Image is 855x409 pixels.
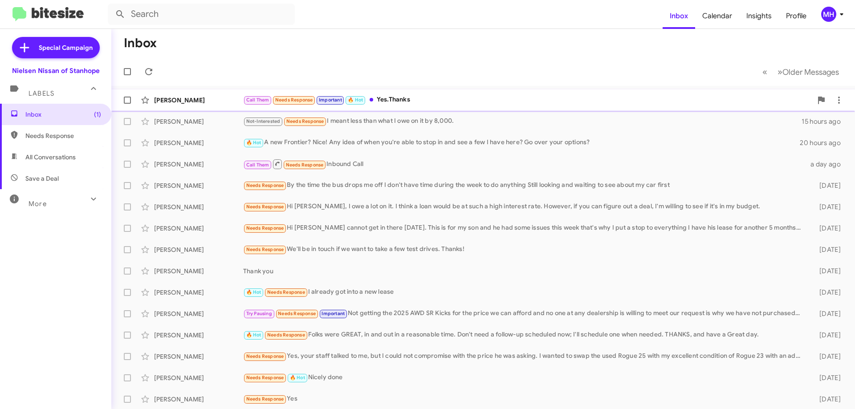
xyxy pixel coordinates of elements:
span: Needs Response [246,375,284,381]
span: Not-Interested [246,118,281,124]
span: 🔥 Hot [246,332,261,338]
div: [PERSON_NAME] [154,117,243,126]
button: Previous [757,63,773,81]
span: Needs Response [246,396,284,402]
div: [PERSON_NAME] [154,267,243,275]
a: Calendar [695,3,739,29]
span: Needs Response [25,131,101,140]
div: a day ago [805,160,848,169]
span: Needs Response [246,353,284,359]
span: (1) [94,110,101,119]
div: [PERSON_NAME] [154,288,243,297]
div: [DATE] [805,352,848,361]
div: Inbound Call [243,158,805,170]
div: [PERSON_NAME] [154,331,243,340]
span: Needs Response [267,332,305,338]
div: [PERSON_NAME] [154,245,243,254]
div: [PERSON_NAME] [154,395,243,404]
span: 🔥 Hot [246,140,261,146]
div: I meant less than what I owe on it by 8,000. [243,116,802,126]
div: Nielsen Nissan of Stanhope [12,66,100,75]
nav: Page navigation example [757,63,844,81]
div: Hi [PERSON_NAME] cannot get in there [DATE]. This is for my son and he had some issues this week ... [243,223,805,233]
span: 🔥 Hot [246,289,261,295]
div: [DATE] [805,288,848,297]
div: [PERSON_NAME] [154,352,243,361]
div: Hi [PERSON_NAME], I owe a lot on it. I think a loan would be at such a high interest rate. Howeve... [243,202,805,212]
div: [PERSON_NAME] [154,138,243,147]
button: MH [814,7,845,22]
div: [DATE] [805,373,848,382]
span: Needs Response [246,204,284,210]
div: [DATE] [805,331,848,340]
div: Nicely done [243,373,805,383]
div: MH [821,7,836,22]
span: 🔥 Hot [348,97,363,103]
span: Needs Response [246,225,284,231]
div: [DATE] [805,395,848,404]
h1: Inbox [124,36,157,50]
span: More [28,200,47,208]
span: « [762,66,767,77]
span: Inbox [25,110,101,119]
span: Save a Deal [25,174,59,183]
div: I already got into a new lease [243,287,805,297]
span: Needs Response [286,162,324,168]
div: [PERSON_NAME] [154,96,243,105]
div: [PERSON_NAME] [154,373,243,382]
div: [DATE] [805,309,848,318]
span: Needs Response [275,97,313,103]
span: Call Them [246,97,269,103]
div: [PERSON_NAME] [154,202,243,211]
span: Needs Response [278,311,316,316]
div: Yes [243,394,805,404]
div: [DATE] [805,245,848,254]
span: Special Campaign [39,43,93,52]
div: A new Frontier? Nice! Any idea of when you're able to stop in and see a few I have here? Go over ... [243,138,800,148]
input: Search [108,4,295,25]
div: Thank you [243,267,805,275]
a: Special Campaign [12,37,100,58]
div: [DATE] [805,267,848,275]
span: Needs Response [246,182,284,188]
span: Needs Response [286,118,324,124]
div: [PERSON_NAME] [154,181,243,190]
span: Needs Response [246,247,284,252]
div: Yes.Thanks [243,95,812,105]
span: Important [322,311,345,316]
a: Inbox [663,3,695,29]
a: Profile [779,3,814,29]
a: Insights [739,3,779,29]
div: By the time the bus drops me off I don't have time during the week to do anything Still looking a... [243,180,805,190]
div: Yes, your staff talked to me, but I could not compromise with the price he was asking. I wanted t... [243,351,805,361]
div: 15 hours ago [802,117,848,126]
span: Try Pausing [246,311,272,316]
div: 20 hours ago [800,138,848,147]
span: » [778,66,782,77]
div: Folks were GREAT, in and out in a reasonable time. Don't need a follow-up scheduled now; I'll sch... [243,330,805,340]
div: [PERSON_NAME] [154,224,243,233]
span: Important [319,97,342,103]
span: All Conversations [25,153,76,162]
button: Next [772,63,844,81]
span: Needs Response [267,289,305,295]
span: Labels [28,89,54,97]
span: Call Them [246,162,269,168]
div: [DATE] [805,224,848,233]
div: [PERSON_NAME] [154,160,243,169]
div: [DATE] [805,181,848,190]
span: Older Messages [782,67,839,77]
div: We'll be in touch if we want to take a few test drives. Thanks! [243,244,805,255]
div: [DATE] [805,202,848,211]
span: 🔥 Hot [290,375,305,381]
div: [PERSON_NAME] [154,309,243,318]
div: Not getting the 2025 AWD SR Kicks for the price we can afford and no one at any dealership is wil... [243,308,805,319]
